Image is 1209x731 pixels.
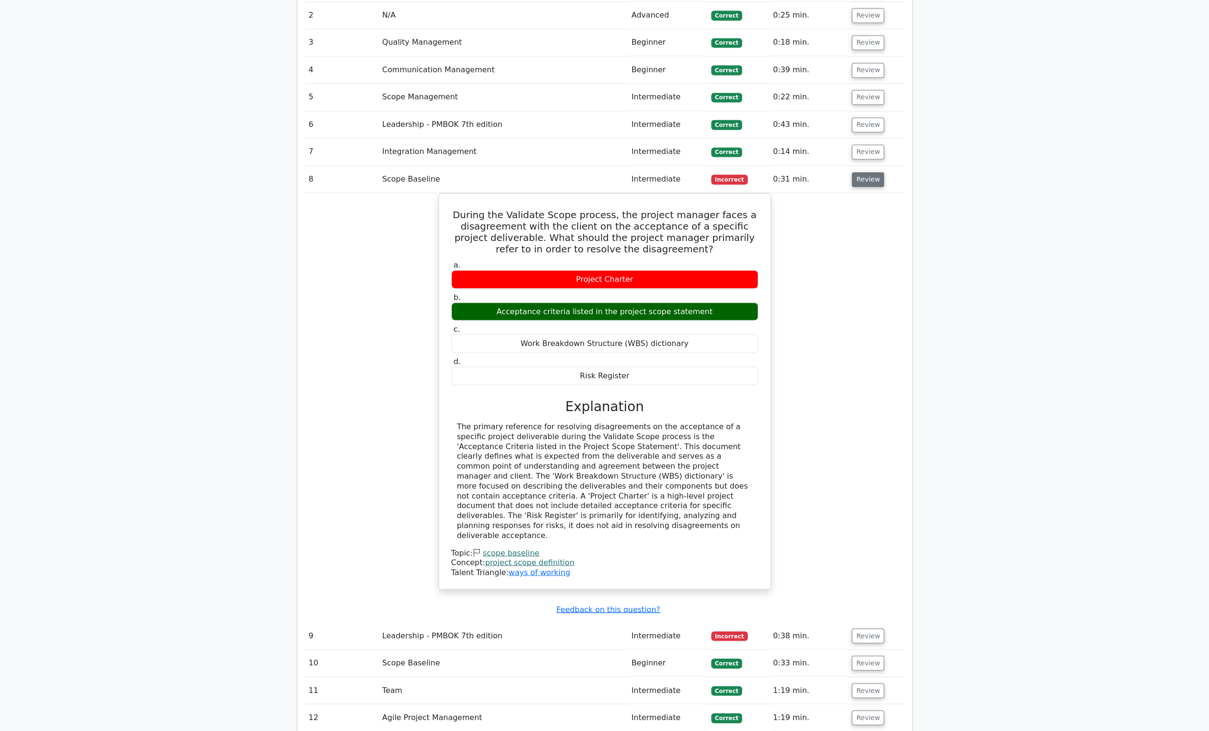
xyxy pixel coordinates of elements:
[451,334,758,353] div: Work Breakdown Structure (WBS) dictionary
[305,111,379,138] td: 6
[852,35,884,50] button: Review
[852,628,884,643] button: Review
[379,138,628,165] td: Integration Management
[485,558,574,567] a: project scope definition
[852,63,884,77] button: Review
[628,138,707,165] td: Intermediate
[305,29,379,56] td: 3
[711,686,742,695] span: Correct
[451,548,758,558] div: Topic:
[628,704,707,731] td: Intermediate
[628,622,707,649] td: Intermediate
[711,147,742,157] span: Correct
[628,29,707,56] td: Beginner
[769,704,848,731] td: 1:19 min.
[769,138,848,165] td: 0:14 min.
[451,558,758,567] div: Concept:
[769,2,848,29] td: 0:25 min.
[451,548,758,577] div: Talent Triangle:
[711,65,742,75] span: Correct
[711,120,742,129] span: Correct
[454,324,460,333] span: c.
[711,38,742,48] span: Correct
[451,366,758,385] div: Risk Register
[305,84,379,111] td: 5
[628,649,707,676] td: Beginner
[379,57,628,84] td: Communication Management
[379,29,628,56] td: Quality Management
[769,677,848,704] td: 1:19 min.
[379,166,628,193] td: Scope Baseline
[305,704,379,731] td: 12
[711,713,742,722] span: Correct
[305,2,379,29] td: 2
[305,649,379,676] td: 10
[379,111,628,138] td: Leadership - PMBOK 7th edition
[852,655,884,670] button: Review
[769,29,848,56] td: 0:18 min.
[379,649,628,676] td: Scope Baseline
[769,166,848,193] td: 0:31 min.
[450,209,759,254] h5: During the Validate Scope process, the project manager faces a disagreement with the client on th...
[305,677,379,704] td: 11
[711,658,742,668] span: Correct
[305,57,379,84] td: 4
[379,84,628,111] td: Scope Management
[711,93,742,102] span: Correct
[454,292,461,301] span: b.
[628,2,707,29] td: Advanced
[628,84,707,111] td: Intermediate
[769,649,848,676] td: 0:33 min.
[379,622,628,649] td: Leadership - PMBOK 7th edition
[852,683,884,698] button: Review
[628,111,707,138] td: Intermediate
[852,117,884,132] button: Review
[483,548,539,557] a: scope baseline
[379,677,628,704] td: Team
[711,174,748,184] span: Incorrect
[451,302,758,321] div: Acceptance criteria listed in the project scope statement
[852,90,884,105] button: Review
[379,704,628,731] td: Agile Project Management
[305,138,379,165] td: 7
[457,398,752,414] h3: Explanation
[508,567,570,577] a: ways of working
[769,84,848,111] td: 0:22 min.
[628,677,707,704] td: Intermediate
[852,710,884,725] button: Review
[556,605,660,614] a: Feedback on this question?
[769,622,848,649] td: 0:38 min.
[769,57,848,84] td: 0:39 min.
[457,422,752,540] div: The primary reference for resolving disagreements on the acceptance of a specific project deliver...
[852,8,884,23] button: Review
[769,111,848,138] td: 0:43 min.
[711,10,742,20] span: Correct
[852,172,884,187] button: Review
[852,144,884,159] button: Review
[451,270,758,289] div: Project Charter
[628,166,707,193] td: Intermediate
[305,622,379,649] td: 9
[305,166,379,193] td: 8
[454,356,461,365] span: d.
[379,2,628,29] td: N/A
[711,631,748,641] span: Incorrect
[628,57,707,84] td: Beginner
[454,260,461,269] span: a.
